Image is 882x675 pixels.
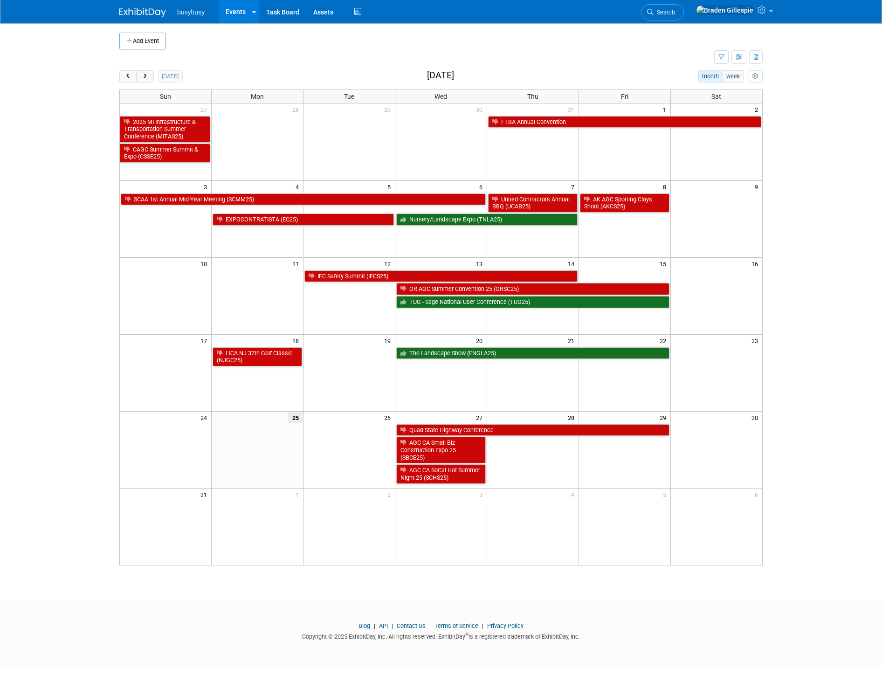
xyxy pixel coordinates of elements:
a: 2025 MI Infrastructure & Transportation Summer Conference (MITAS25) [120,116,210,143]
span: Thu [527,93,538,100]
span: Tue [344,93,354,100]
span: 9 [754,181,762,193]
a: SCAA 1st Annual Mid-Year Meeting (SCMM25) [121,193,486,206]
span: 30 [751,412,762,423]
a: United Contractors Annual BBQ (UCAB25) [488,193,578,213]
span: 2 [754,103,762,115]
a: Search [641,4,684,21]
span: 6 [754,489,762,500]
span: Sat [711,93,721,100]
a: TUG - Sage National User Conference (TUG25) [396,296,669,308]
span: 1 [295,489,303,500]
span: 15 [659,258,670,269]
button: prev [119,70,137,83]
span: | [389,622,395,629]
a: Terms of Service [434,622,478,629]
span: 3 [478,489,487,500]
span: 8 [662,181,670,193]
span: 6 [478,181,487,193]
span: 27 [200,103,211,115]
span: 17 [200,335,211,346]
h2: [DATE] [427,70,454,81]
span: Fri [621,93,628,100]
span: 3 [203,181,211,193]
span: Mon [251,93,264,100]
span: 30 [475,103,487,115]
button: week [723,70,744,83]
span: 5 [662,489,670,500]
span: 27 [475,412,487,423]
span: 19 [383,335,395,346]
span: 23 [751,335,762,346]
span: 12 [383,258,395,269]
span: 25 [288,412,303,423]
span: | [427,622,433,629]
a: The Landscape Show (FNGLA25) [396,347,669,359]
a: Contact Us [397,622,426,629]
a: Blog [358,622,370,629]
span: Search [654,9,675,16]
span: 13 [475,258,487,269]
a: Quad State Highway Conference [396,424,669,436]
sup: ® [465,632,469,637]
a: Nursery/Landscape Expo (TNLA25) [396,214,578,226]
a: EXPOCONTRATISTA (EC25) [213,214,394,226]
span: 16 [751,258,762,269]
span: 14 [567,258,579,269]
span: 31 [200,489,211,500]
span: 20 [475,335,487,346]
button: month [698,70,723,83]
a: CAGC Summer Summit & Expo (CSSE25) [120,144,210,163]
span: 4 [295,181,303,193]
span: 5 [386,181,395,193]
a: OR AGC Summer Convention 25 (ORSC25) [396,283,669,295]
span: | [372,622,378,629]
i: Personalize Calendar [752,74,758,80]
span: 29 [383,103,395,115]
span: 22 [659,335,670,346]
span: 2 [386,489,395,500]
button: myCustomButton [749,70,763,83]
span: 1 [662,103,670,115]
a: AGC CA Small Biz Construction Expo 25 (SBCE25) [396,437,486,463]
a: Privacy Policy [487,622,524,629]
span: Wed [434,93,447,100]
span: 18 [291,335,303,346]
span: 11 [291,258,303,269]
span: 29 [659,412,670,423]
span: 28 [567,412,579,423]
span: busybusy [177,8,205,16]
span: 21 [567,335,579,346]
a: API [379,622,388,629]
span: 24 [200,412,211,423]
a: IEC Safety Summit (IECS25) [304,270,578,282]
span: Sun [160,93,171,100]
span: 31 [567,103,579,115]
span: 4 [570,489,579,500]
button: Add Event [119,33,166,49]
img: Braden Gillespie [696,5,754,15]
a: LICA NJ 37th Golf Classic (NJGC25) [213,347,302,366]
a: FTBA Annual Convention [488,116,761,128]
button: [DATE] [158,70,183,83]
img: ExhibitDay [119,8,166,17]
span: 26 [383,412,395,423]
span: 10 [200,258,211,269]
span: 7 [570,181,579,193]
span: 28 [291,103,303,115]
span: | [480,622,486,629]
a: AK AGC Sporting Clays Shoot (AKCS25) [580,193,669,213]
a: AGC CA SoCal Hot Summer Night 25 (SCHS25) [396,464,486,483]
button: next [136,70,153,83]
